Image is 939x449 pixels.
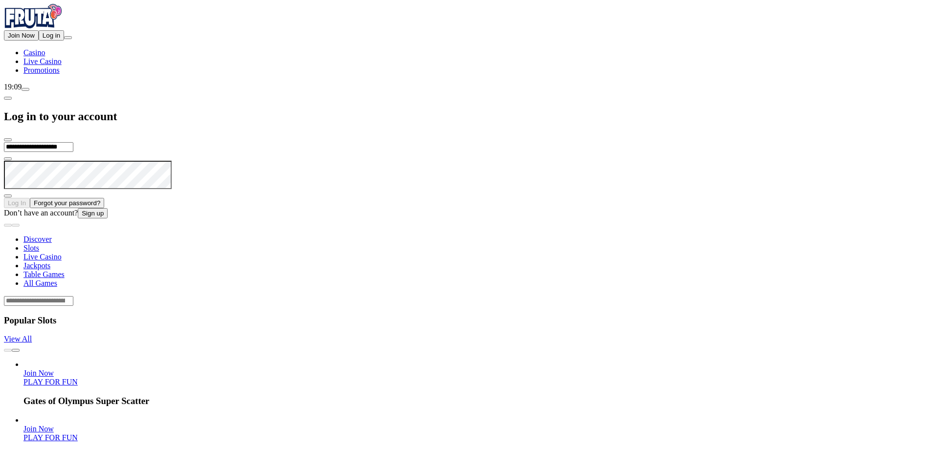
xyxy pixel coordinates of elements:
button: close [4,138,12,141]
a: Gates of Olympus Super Scatter [23,369,54,377]
a: Gates of Olympus Super Scatter [23,378,78,386]
button: chevron-left icon [4,97,12,100]
button: live-chat [22,88,29,91]
span: Log In [8,199,26,207]
span: Join Now [8,32,35,39]
a: All Games [23,279,57,287]
button: next slide [12,224,20,227]
button: eye icon [4,157,12,160]
a: Fruta [4,21,63,30]
img: Fruta [4,4,63,28]
nav: Lobby [4,218,935,288]
span: Join Now [23,369,54,377]
button: prev slide [4,224,12,227]
nav: Primary [4,4,935,75]
span: 19:09 [4,83,22,91]
a: Slots [23,244,39,252]
button: Log In [4,198,30,208]
article: Gates of Olympus Super Scatter [23,360,935,406]
header: Lobby [4,218,935,306]
span: Join Now [23,425,54,433]
button: prev slide [4,349,12,352]
a: Live Casino [23,253,62,261]
a: Discover [23,235,52,243]
button: Join Now [4,30,39,41]
span: Log in [43,32,60,39]
a: Promotions [23,66,60,74]
button: next slide [12,349,20,352]
button: Sign up [78,208,108,218]
h3: Popular Slots [4,315,935,326]
nav: Main menu [4,48,935,75]
button: Forgot your password? [30,198,104,208]
a: Rad Maxx [23,433,78,442]
a: Rad Maxx [23,425,54,433]
button: eye icon [4,194,12,197]
a: Casino [23,48,45,57]
a: Jackpots [23,261,50,270]
h2: Log in to your account [4,110,935,123]
a: Table Games [23,270,65,278]
a: View All [4,335,32,343]
span: Sign up [82,210,104,217]
button: Log in [39,30,64,41]
h3: Gates of Olympus Super Scatter [23,396,935,406]
button: menu [64,36,72,39]
a: Live Casino [23,57,62,65]
input: Search [4,296,73,306]
div: Don’t have an account? [4,208,935,218]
